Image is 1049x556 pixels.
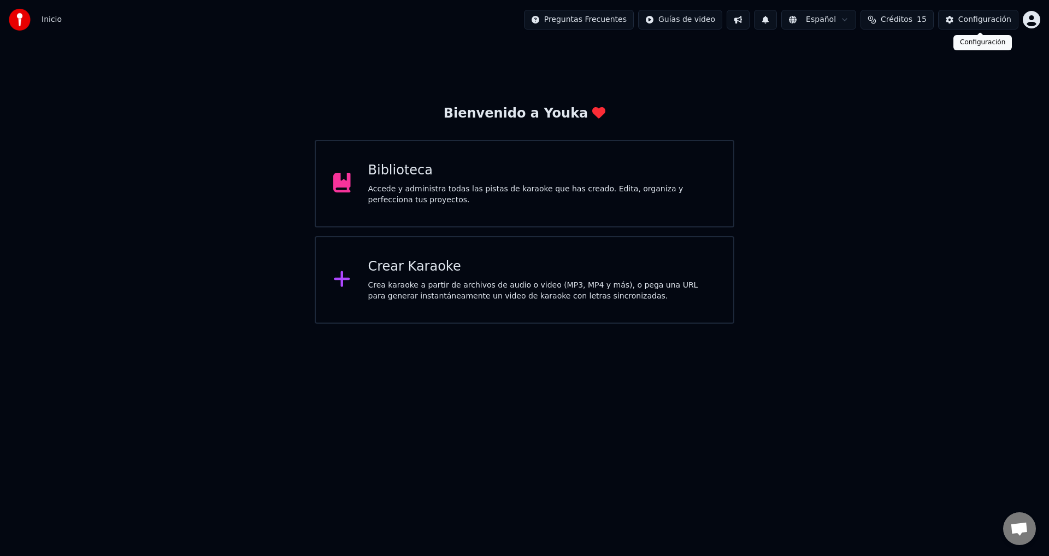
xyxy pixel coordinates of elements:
div: Bienvenido a Youka [444,105,606,122]
nav: breadcrumb [42,14,62,25]
button: Créditos15 [861,10,934,30]
span: 15 [917,14,927,25]
div: Chat abierto [1003,512,1036,545]
span: Créditos [881,14,912,25]
div: Configuración [958,14,1011,25]
div: Crea karaoke a partir de archivos de audio o video (MP3, MP4 y más), o pega una URL para generar ... [368,280,716,302]
span: Inicio [42,14,62,25]
button: Guías de video [638,10,722,30]
button: Configuración [938,10,1018,30]
button: Preguntas Frecuentes [524,10,634,30]
div: Biblioteca [368,162,716,179]
div: Crear Karaoke [368,258,716,276]
div: Accede y administra todas las pistas de karaoke que has creado. Edita, organiza y perfecciona tus... [368,184,716,206]
img: youka [9,9,31,31]
div: Configuración [953,35,1012,50]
